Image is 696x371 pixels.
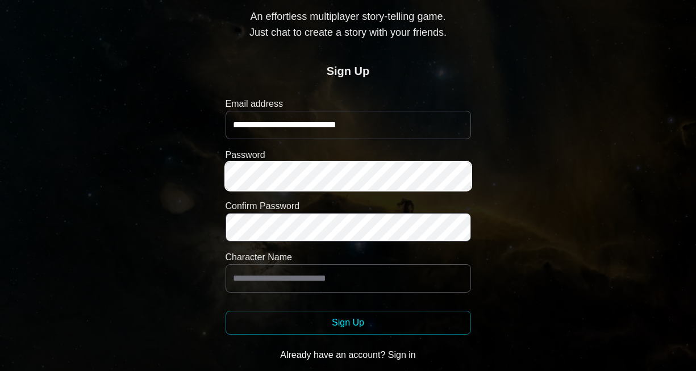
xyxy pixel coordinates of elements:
[226,199,471,213] label: Confirm Password
[226,251,471,264] label: Character Name
[226,344,471,366] button: Already have an account? Sign in
[226,97,471,111] label: Email address
[236,9,460,40] p: An effortless multiplayer story-telling game. Just chat to create a story with your friends.
[226,311,471,335] button: Sign Up
[236,63,460,79] h2: Sign Up
[226,148,471,162] label: Password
